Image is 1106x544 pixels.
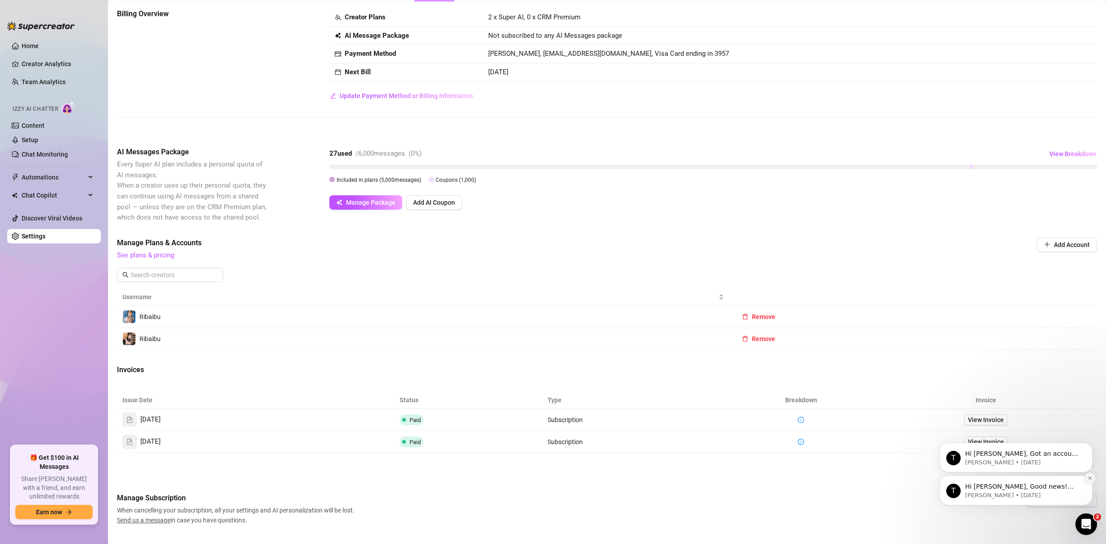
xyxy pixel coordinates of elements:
span: plus [1044,241,1050,247]
iframe: Intercom notifications message [926,386,1106,520]
button: Remove [735,332,782,346]
button: View Breakdown [1049,147,1097,161]
span: Izzy AI Chatter [13,105,58,113]
a: Team Analytics [22,78,66,85]
strong: Payment Method [345,49,396,58]
img: Ribaibu [123,310,135,323]
span: [DATE] [140,414,161,425]
span: calendar [335,69,341,75]
span: info-circle [798,417,804,423]
span: Ribaibu [139,313,161,320]
div: • [DATE] [82,174,107,183]
span: Remove [752,313,775,320]
span: info-circle [798,439,804,445]
button: Send us a message [41,253,139,271]
button: Help [120,281,180,317]
input: Search creators [130,270,211,280]
h1: Messages [67,4,115,19]
span: Username [122,292,717,302]
a: Content [22,122,45,129]
img: Profile image for Ella [10,198,28,216]
span: Automations [22,170,85,184]
span: Share [PERSON_NAME] with a friend, and earn unlimited rewards [15,475,93,501]
div: • [DATE] [86,240,111,250]
span: Manage Package [346,199,396,206]
span: Hi [PERSON_NAME], no, but you can schedule a demo and the team will walk you through the results ... [32,198,561,206]
span: 🎁 Get $100 in AI Messages [15,454,93,471]
a: Creator Analytics [22,57,94,71]
img: Ella avatar [17,173,27,184]
span: Manage Plans & Accounts [117,238,976,248]
span: View Breakdown [1049,150,1097,157]
span: Invoices [117,364,268,375]
strong: Next Bill [345,68,371,76]
span: Add Account [1054,241,1090,248]
span: Update Payment Method or Billing Information [340,92,473,99]
span: Remove [752,335,775,342]
div: Profile image for Tanya [10,65,28,83]
span: file-text [126,439,133,445]
span: When cancelling your subscription, all your settings and AI personalization will be lost. in case... [117,505,357,525]
a: Settings [22,233,45,240]
div: Profile image for Tanya [10,231,28,249]
button: Add Account [1037,238,1097,252]
span: Chat Copilot [22,188,85,202]
img: AI Chatter [62,101,76,114]
span: 2 x Super AI, 0 x CRM Premium [488,13,580,21]
div: [PERSON_NAME] [32,240,84,250]
div: [PERSON_NAME] [32,207,84,216]
div: • [DATE] [86,207,111,216]
img: Giselle avatar [9,173,20,184]
span: Paid [409,439,421,445]
button: Manage Package [329,195,402,210]
strong: 27 used [329,149,352,157]
span: Manage Subscription [117,493,357,504]
span: edit [330,93,336,99]
div: [PERSON_NAME] [32,74,84,83]
div: [PERSON_NAME] [32,140,84,150]
img: Profile image for Ella [10,98,28,116]
th: Status [394,391,542,409]
span: Hi there! The dev team just confirmed the issue has been fixed. Please give it another try and le... [32,99,776,106]
span: file-text [126,417,133,423]
div: 🌟 Supercreator [30,274,80,283]
strong: Creator Plans [345,13,386,21]
img: Yoni avatar [13,166,24,176]
span: Ribaibu [139,335,161,342]
span: credit-card [335,51,341,57]
button: Messages [60,281,120,317]
span: / 6,000 messages [355,149,405,157]
img: Ella avatar [17,273,27,283]
a: Discover Viral Videos [22,215,82,222]
span: team [335,14,341,21]
span: Help [143,303,157,310]
img: Ribaibu [123,333,135,345]
div: Profile image for Tanya [10,31,28,49]
span: delete [742,336,748,342]
span: Send us a message [117,517,171,524]
a: Home [22,42,39,49]
div: • [DATE] [86,107,111,117]
th: Type [542,391,727,409]
img: Yoni avatar [13,265,24,276]
strong: AI Message Package [345,31,409,40]
span: Messages [72,303,107,310]
img: Chat Copilot [12,192,18,198]
span: Every Super AI plan includes a personal quota of AI messages. When a creator uses up their person... [117,160,266,221]
th: Username [117,288,729,306]
a: See plans & pricing [117,251,174,259]
span: Home [21,303,39,310]
span: ( 0 %) [409,149,422,157]
span: Subscription [548,416,583,423]
div: [PERSON_NAME] [32,107,84,117]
